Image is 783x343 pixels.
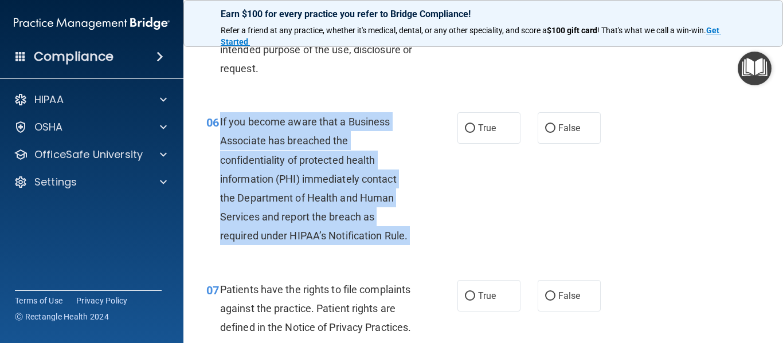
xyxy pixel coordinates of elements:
a: OSHA [14,120,167,134]
a: Settings [14,175,167,189]
input: True [465,124,475,133]
span: Patients have the rights to file complaints against the practice. Patient rights are defined in t... [220,283,411,333]
span: Ⓒ Rectangle Health 2024 [15,311,109,322]
p: Settings [34,175,77,189]
span: False [558,123,581,133]
a: Terms of Use [15,295,62,306]
input: True [465,292,475,301]
span: True [478,290,496,301]
span: 07 [206,283,219,297]
span: ! That's what we call a win-win. [597,26,706,35]
h4: Compliance [34,49,113,65]
p: OSHA [34,120,63,134]
a: Get Started [221,26,721,46]
p: Earn $100 for every practice you refer to Bridge Compliance! [221,9,746,19]
span: True [478,123,496,133]
p: HIPAA [34,93,64,107]
a: Privacy Policy [76,295,128,306]
p: OfficeSafe University [34,148,143,161]
button: Open Resource Center [738,52,772,85]
strong: $100 gift card [547,26,597,35]
a: OfficeSafe University [14,148,167,161]
span: If you become aware that a Business Associate has breached the confidentiality of protected healt... [220,116,408,242]
input: False [545,124,555,133]
span: 06 [206,116,219,129]
a: HIPAA [14,93,167,107]
img: PMB logo [14,12,170,35]
span: False [558,290,581,301]
input: False [545,292,555,301]
span: Refer a friend at any practice, whether it's medical, dental, or any other speciality, and score a [221,26,547,35]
